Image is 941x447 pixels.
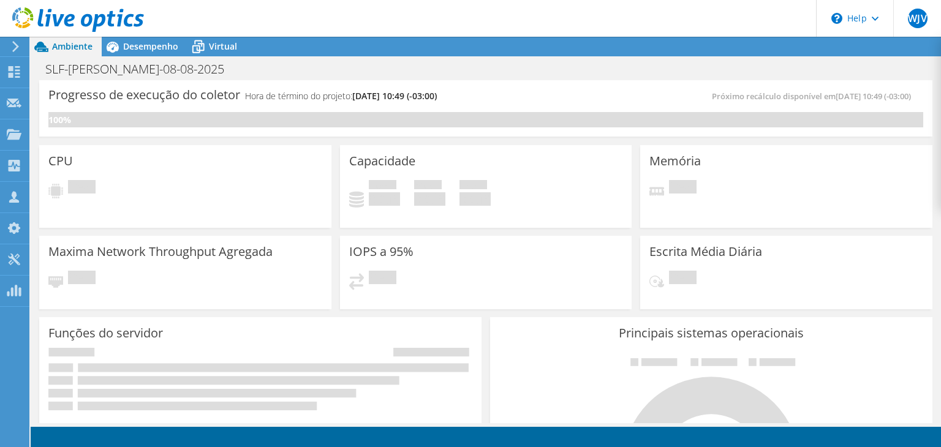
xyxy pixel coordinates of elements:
[369,192,400,206] h4: 0 GiB
[669,271,697,287] span: Pendente
[669,180,697,197] span: Pendente
[349,245,414,258] h3: IOPS a 95%
[52,40,93,52] span: Ambiente
[414,192,445,206] h4: 0 GiB
[908,9,928,28] span: WJV
[836,91,911,102] span: [DATE] 10:49 (-03:00)
[459,180,487,192] span: Total
[499,326,923,340] h3: Principais sistemas operacionais
[712,91,917,102] span: Próximo recálculo disponível em
[649,245,762,258] h3: Escrita Média Diária
[48,326,163,340] h3: Funções do servidor
[48,154,73,168] h3: CPU
[349,154,415,168] h3: Capacidade
[369,271,396,287] span: Pendente
[68,271,96,287] span: Pendente
[245,89,437,103] h4: Hora de término do projeto:
[352,90,437,102] span: [DATE] 10:49 (-03:00)
[831,13,842,24] svg: \n
[649,154,701,168] h3: Memória
[40,62,243,76] h1: SLF-[PERSON_NAME]-08-08-2025
[68,180,96,197] span: Pendente
[48,245,273,258] h3: Maxima Network Throughput Agregada
[209,40,237,52] span: Virtual
[414,180,442,192] span: Disponível
[369,180,396,192] span: Usado
[123,40,178,52] span: Desempenho
[459,192,491,206] h4: 0 GiB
